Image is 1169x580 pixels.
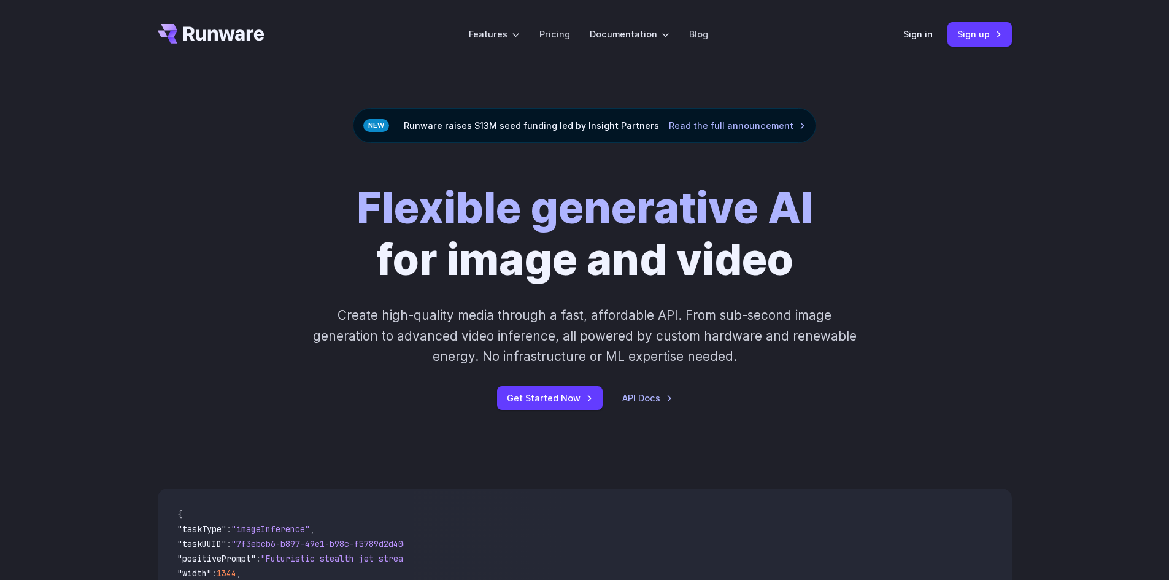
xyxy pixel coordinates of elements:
span: : [212,568,217,579]
span: , [236,568,241,579]
span: : [226,538,231,549]
span: "imageInference" [231,524,310,535]
div: Runware raises $13M seed funding led by Insight Partners [353,108,816,143]
span: "7f3ebcb6-b897-49e1-b98c-f5789d2d40d7" [231,538,418,549]
a: Blog [689,27,708,41]
a: API Docs [622,391,673,405]
p: Create high-quality media through a fast, affordable API. From sub-second image generation to adv... [311,305,858,366]
strong: Flexible generative AI [357,182,813,234]
a: Sign in [903,27,933,41]
span: "width" [177,568,212,579]
a: Get Started Now [497,386,603,410]
span: , [310,524,315,535]
span: "Futuristic stealth jet streaking through a neon-lit cityscape with glowing purple exhaust" [261,553,708,564]
a: Read the full announcement [669,118,806,133]
span: "positivePrompt" [177,553,256,564]
span: "taskType" [177,524,226,535]
h1: for image and video [357,182,813,285]
a: Pricing [539,27,570,41]
span: "taskUUID" [177,538,226,549]
a: Sign up [947,22,1012,46]
label: Documentation [590,27,669,41]
label: Features [469,27,520,41]
span: 1344 [217,568,236,579]
span: : [226,524,231,535]
a: Go to / [158,24,264,44]
span: : [256,553,261,564]
span: { [177,509,182,520]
